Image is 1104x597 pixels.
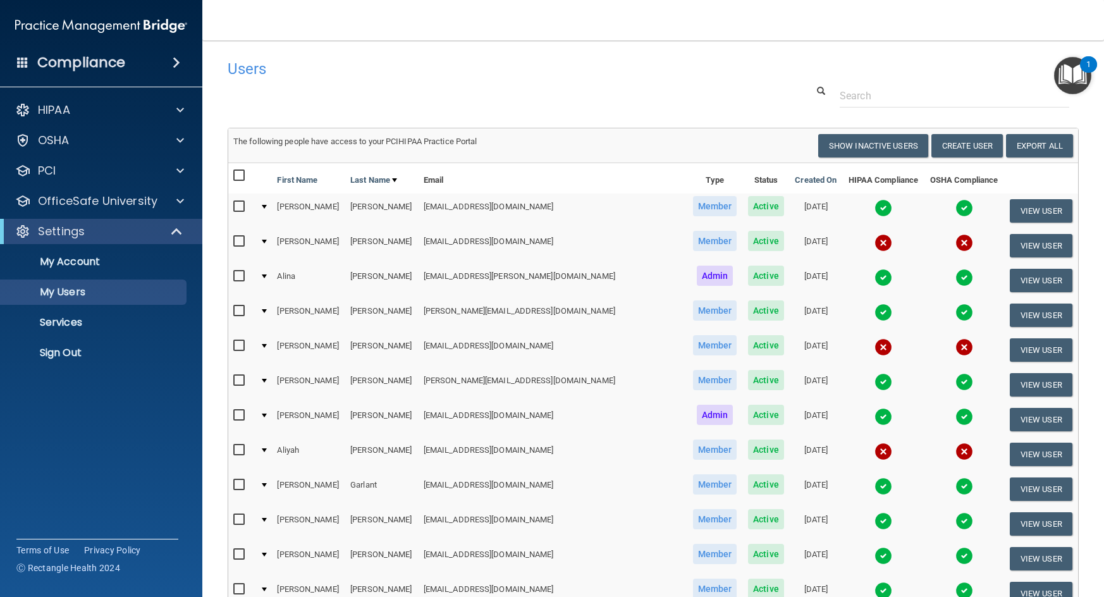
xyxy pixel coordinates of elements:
img: cross.ca9f0e7f.svg [874,234,892,252]
img: tick.e7d51cea.svg [955,408,973,426]
td: [PERSON_NAME] [345,228,419,263]
td: [EMAIL_ADDRESS][DOMAIN_NAME] [419,472,687,507]
a: HIPAA [15,102,184,118]
img: tick.e7d51cea.svg [955,547,973,565]
button: Open Resource Center, 1 new notification [1054,57,1091,94]
th: Type [687,163,742,194]
td: [PERSON_NAME] [345,367,419,402]
td: Aliyah [272,437,345,472]
img: cross.ca9f0e7f.svg [874,338,892,356]
img: cross.ca9f0e7f.svg [955,338,973,356]
td: [DATE] [790,437,843,472]
td: [PERSON_NAME] [272,402,345,437]
a: Settings [15,224,183,239]
td: [PERSON_NAME] [272,472,345,507]
a: OSHA [15,133,184,148]
td: Garlant [345,472,419,507]
p: Services [8,316,181,329]
td: [PERSON_NAME] [345,263,419,298]
button: View User [1010,477,1072,501]
button: View User [1010,512,1072,536]
a: Last Name [350,173,397,188]
td: [DATE] [790,333,843,367]
td: Alina [272,263,345,298]
span: The following people have access to your PCIHIPAA Practice Portal [233,137,477,146]
td: [DATE] [790,507,843,541]
span: Member [693,544,737,564]
p: OSHA [38,133,70,148]
td: [PERSON_NAME] [345,541,419,576]
button: View User [1010,373,1072,397]
img: tick.e7d51cea.svg [955,477,973,495]
td: [EMAIL_ADDRESS][DOMAIN_NAME] [419,541,687,576]
p: Sign Out [8,347,181,359]
img: tick.e7d51cea.svg [874,408,892,426]
span: Member [693,335,737,355]
td: [EMAIL_ADDRESS][DOMAIN_NAME] [419,507,687,541]
p: HIPAA [38,102,70,118]
img: tick.e7d51cea.svg [874,269,892,286]
span: Member [693,440,737,460]
span: Active [748,231,784,251]
img: tick.e7d51cea.svg [955,199,973,217]
a: Export All [1006,134,1073,157]
img: tick.e7d51cea.svg [874,199,892,217]
span: Active [748,474,784,495]
button: Show Inactive Users [818,134,928,157]
p: OfficeSafe University [38,194,157,209]
td: [PERSON_NAME] [345,298,419,333]
p: Settings [38,224,85,239]
td: [PERSON_NAME][EMAIL_ADDRESS][DOMAIN_NAME] [419,298,687,333]
img: cross.ca9f0e7f.svg [874,443,892,460]
a: OfficeSafe University [15,194,184,209]
td: [EMAIL_ADDRESS][DOMAIN_NAME] [419,402,687,437]
span: Admin [697,405,733,425]
th: Status [742,163,789,194]
img: tick.e7d51cea.svg [874,512,892,530]
img: tick.e7d51cea.svg [955,512,973,530]
span: Ⓒ Rectangle Health 2024 [16,562,120,574]
button: View User [1010,269,1072,292]
td: [PERSON_NAME] [345,402,419,437]
img: PMB logo [15,13,187,39]
span: Member [693,300,737,321]
span: Active [748,440,784,460]
a: First Name [277,173,317,188]
td: [PERSON_NAME] [345,194,419,228]
td: [DATE] [790,263,843,298]
td: [DATE] [790,298,843,333]
span: Active [748,544,784,564]
img: cross.ca9f0e7f.svg [955,234,973,252]
a: PCI [15,163,184,178]
span: Member [693,370,737,390]
span: Active [748,370,784,390]
span: Admin [697,266,733,286]
span: Member [693,509,737,529]
a: Terms of Use [16,544,69,557]
img: tick.e7d51cea.svg [955,373,973,391]
td: [PERSON_NAME] [272,367,345,402]
button: View User [1010,338,1072,362]
th: OSHA Compliance [924,163,1003,194]
td: [PERSON_NAME] [272,228,345,263]
td: [PERSON_NAME] [272,194,345,228]
td: [PERSON_NAME] [272,298,345,333]
td: [DATE] [790,228,843,263]
p: My Account [8,255,181,268]
img: tick.e7d51cea.svg [955,304,973,321]
img: tick.e7d51cea.svg [955,269,973,286]
button: View User [1010,443,1072,466]
button: View User [1010,304,1072,327]
button: View User [1010,199,1072,223]
span: Active [748,405,784,425]
p: PCI [38,163,56,178]
img: tick.e7d51cea.svg [874,304,892,321]
td: [PERSON_NAME] [345,507,419,541]
td: [PERSON_NAME] [272,541,345,576]
span: Active [748,266,784,286]
td: [EMAIL_ADDRESS][PERSON_NAME][DOMAIN_NAME] [419,263,687,298]
input: Search [840,84,1069,108]
button: View User [1010,408,1072,431]
td: [EMAIL_ADDRESS][DOMAIN_NAME] [419,437,687,472]
td: [DATE] [790,402,843,437]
